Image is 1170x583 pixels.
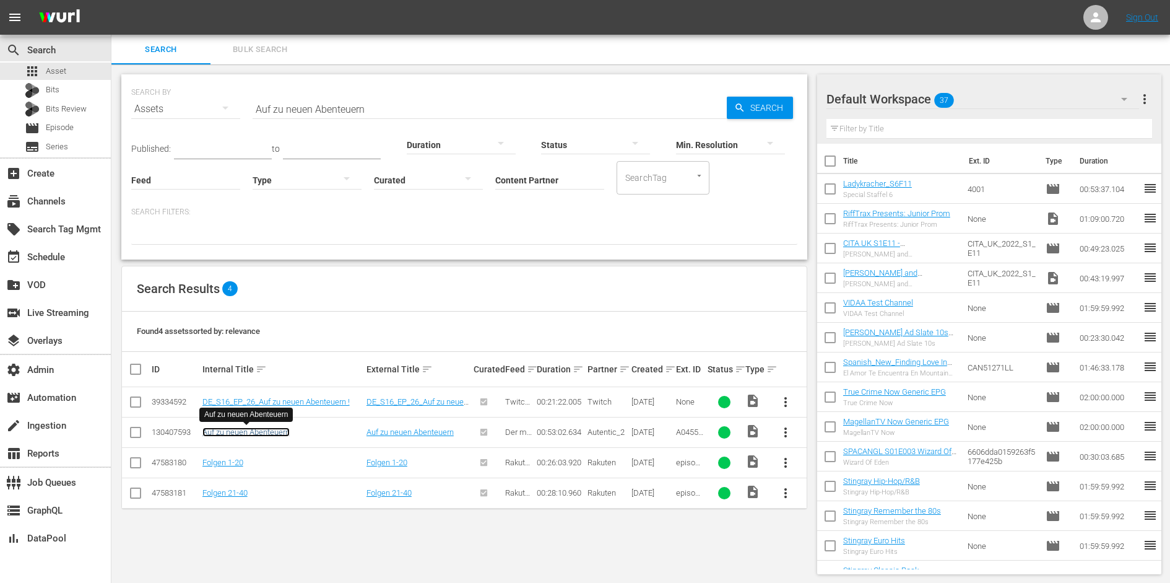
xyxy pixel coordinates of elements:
span: Asset [25,64,40,79]
span: Episode [1046,509,1060,524]
span: Episode [1046,330,1060,345]
td: None [963,204,1041,234]
a: RiffTrax Presents: Junior Prom [843,209,950,218]
td: 02:00:00.000 [1075,412,1143,442]
a: SPACANGL S01E003 Wizard Of Eden [843,447,956,465]
span: Admin [6,362,21,377]
span: GraphQL [6,503,21,518]
span: more_vert [1137,92,1152,107]
div: [PERSON_NAME] and [PERSON_NAME] [843,280,958,288]
span: VOD [6,278,21,292]
div: MagellanTV Now [843,429,949,437]
span: Create [6,166,21,181]
td: None [963,412,1041,442]
a: Stingray Remember the 80s [843,506,941,515]
a: Folgen 1-20 [202,458,243,467]
div: Assets [131,92,240,126]
span: Series [25,139,40,154]
span: Series [46,141,68,153]
span: sort [619,364,630,375]
span: reorder [1143,211,1158,226]
div: [PERSON_NAME] Ad Slate 10s [843,340,958,348]
div: Stingray Hip-Hop/R&B [843,488,920,496]
span: Search [6,43,21,58]
span: Asset [46,65,66,77]
td: 01:09:00.720 [1075,204,1143,234]
span: sort [573,364,584,375]
span: Episode [1046,300,1060,315]
span: DataPool [6,531,21,546]
span: sort [422,364,433,375]
span: Rakuten [587,488,616,498]
th: Ext. ID [961,144,1039,178]
div: VIDAA Test Channel [843,310,913,318]
span: Rakuten [587,458,616,467]
a: [PERSON_NAME] Ad Slate 10s ([PERSON_NAME] Ad Slate 10s (00:30:00)) [843,328,953,356]
div: 130407593 [152,427,199,437]
span: Episode [1046,568,1060,583]
img: ans4CAIJ8jUAAAAAAAAAAAAAAAAAAAAAAAAgQb4GAAAAAAAAAAAAAAAAAAAAAAAAJMjXAAAAAAAAAAAAAAAAAAAAAAAAgAT5G... [30,3,89,32]
a: Sign Out [1126,12,1158,22]
td: 02:00:00.000 [1075,382,1143,412]
a: Ladykracher_S6F11 [843,179,912,188]
td: None [963,323,1041,353]
span: more_vert [778,425,793,440]
button: more_vert [771,418,800,447]
a: Auf zu neuen Abenteuern [366,427,454,437]
div: 00:21:22.005 [537,397,584,406]
div: Duration [537,362,584,377]
span: Search Results [137,281,220,296]
button: more_vert [1137,84,1152,114]
span: Channels [6,194,21,209]
span: Episode [25,121,40,136]
span: sort [766,364,778,375]
span: reorder [1143,181,1158,196]
td: 00:23:30.042 [1075,323,1143,353]
div: Auf zu neuen Abenteuern [204,410,288,420]
div: Bits Review [25,102,40,116]
td: 01:59:59.992 [1075,531,1143,561]
span: Twitch Marathon - Pokemon_DE_S16 [505,397,531,453]
span: reorder [1143,538,1158,553]
th: Title [843,144,961,178]
div: External Title [366,362,470,377]
td: 4001 [963,174,1041,204]
a: Stingray Classic Rock [843,566,919,575]
td: CITA_UK_2022_S1_E11 [963,263,1041,293]
span: sort [527,364,538,375]
span: Schedule [6,250,21,265]
a: DE_S16_EP_26_Auf zu neuen Abenteuern ! [202,397,350,406]
span: reorder [1143,419,1158,434]
td: 01:46:33.178 [1075,353,1143,382]
td: CAN51271LL [963,353,1041,382]
span: Episode [1046,390,1060,405]
div: Ext. ID [676,364,704,374]
a: Stingray Euro Hits [843,536,905,545]
button: more_vert [771,448,800,478]
a: Auf zu neuen Abenteuern [202,427,290,437]
span: Video [1046,211,1060,226]
td: None [963,293,1041,323]
span: A045502330002 [676,427,703,455]
div: Partner [587,362,628,377]
div: [DATE] [631,427,672,437]
span: 37 [934,87,954,113]
a: DE_S16_EP_26_Auf zu neuen Abenteuern ! [366,397,469,416]
span: Episode [1046,360,1060,375]
div: Internal Title [202,362,363,377]
span: Bits [46,84,59,96]
td: CITA_UK_2022_S1_E11 [963,234,1041,263]
td: None [963,382,1041,412]
span: Twitch [587,397,612,406]
div: 00:53:02.634 [537,427,584,437]
div: Status [708,362,742,377]
span: to [272,144,280,154]
span: Search [119,43,203,57]
span: sort [665,364,676,375]
span: Episode [46,121,74,134]
div: Feed [505,362,533,377]
span: Video [745,393,760,408]
a: Folgen 21-40 [202,488,248,498]
span: Live Streaming [6,305,21,320]
span: Automation [6,390,21,405]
